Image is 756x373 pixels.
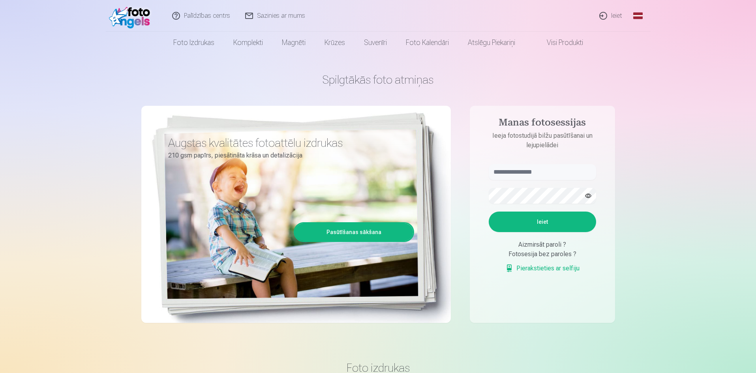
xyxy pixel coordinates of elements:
[396,32,458,54] a: Foto kalendāri
[481,131,604,150] p: Ieeja fotostudijā bilžu pasūtīšanai un lejupielādei
[481,117,604,131] h4: Manas fotosessijas
[164,32,224,54] a: Foto izdrukas
[489,212,596,232] button: Ieiet
[109,3,154,28] img: /fa1
[295,223,413,241] a: Pasūtīšanas sākšana
[489,240,596,249] div: Aizmirsāt paroli ?
[355,32,396,54] a: Suvenīri
[525,32,593,54] a: Visi produkti
[458,32,525,54] a: Atslēgu piekariņi
[141,73,615,87] h1: Spilgtākās foto atmiņas
[505,264,580,273] a: Pierakstieties ar selfiju
[224,32,272,54] a: Komplekti
[315,32,355,54] a: Krūzes
[489,249,596,259] div: Fotosesija bez paroles ?
[168,150,408,161] p: 210 gsm papīrs, piesātināta krāsa un detalizācija
[168,136,408,150] h3: Augstas kvalitātes fotoattēlu izdrukas
[272,32,315,54] a: Magnēti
